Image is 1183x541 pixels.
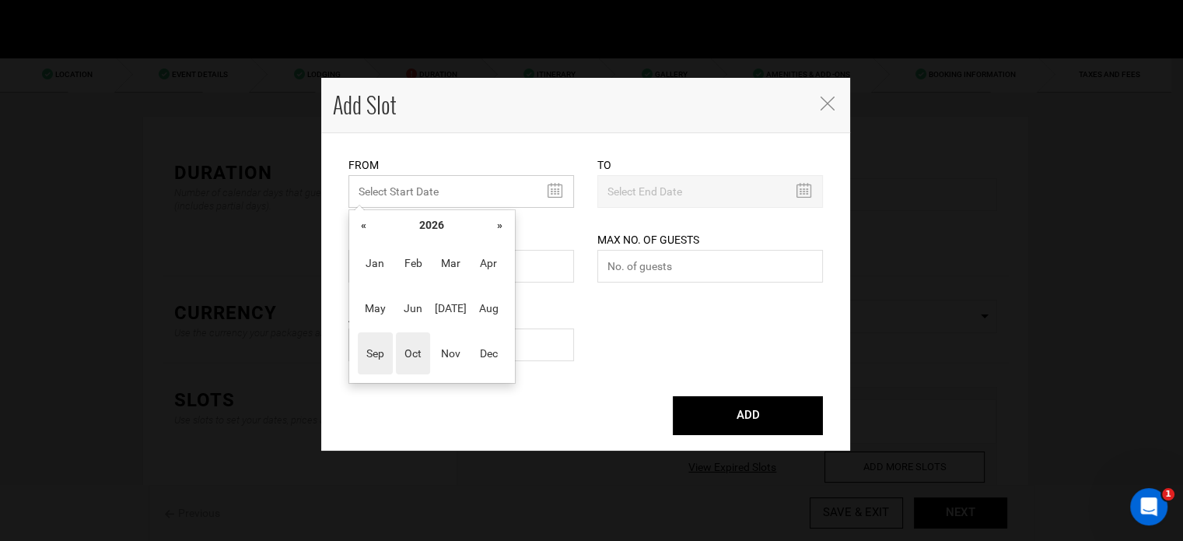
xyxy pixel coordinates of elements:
[597,232,699,248] label: Max No. of Guests
[471,287,506,329] span: Aug
[358,242,393,284] span: Jan
[433,242,468,284] span: Mar
[396,242,431,284] span: Feb
[396,332,431,374] span: Oct
[396,287,431,329] span: Jun
[673,396,823,435] button: ADD
[348,175,574,208] input: Select Start Date
[471,332,506,374] span: Dec
[358,287,393,329] span: May
[358,332,393,374] span: Sep
[819,94,835,111] button: Close
[376,213,488,237] th: 2026
[1130,488,1167,525] iframe: Intercom live chat
[597,157,611,173] label: To
[352,213,376,237] th: «
[433,287,468,329] span: [DATE]
[471,242,506,284] span: Apr
[348,157,379,173] label: From
[333,90,803,121] h4: Add Slot
[433,332,468,374] span: Nov
[1162,488,1174,501] span: 1
[488,213,512,237] th: »
[597,250,823,283] input: No. of guests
